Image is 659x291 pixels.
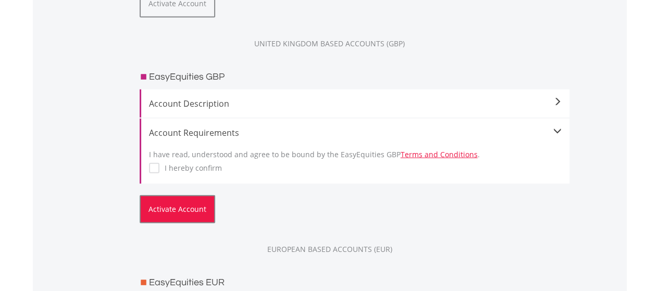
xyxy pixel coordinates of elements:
div: Account Requirements [149,126,562,139]
a: Terms and Conditions [401,149,478,159]
label: I hereby confirm [159,163,222,173]
span: Account Description [149,97,562,110]
button: Activate Account [140,195,215,223]
div: I have read, understood and agree to be bound by the EasyEquities GBP . [149,139,562,176]
h3: EasyEquities GBP [149,70,225,84]
div: UNITED KINGDOM BASED ACCOUNTS (GBP) [33,39,627,49]
h3: EasyEquities EUR [149,275,225,290]
div: EUROPEAN BASED ACCOUNTS (EUR) [33,244,627,255]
